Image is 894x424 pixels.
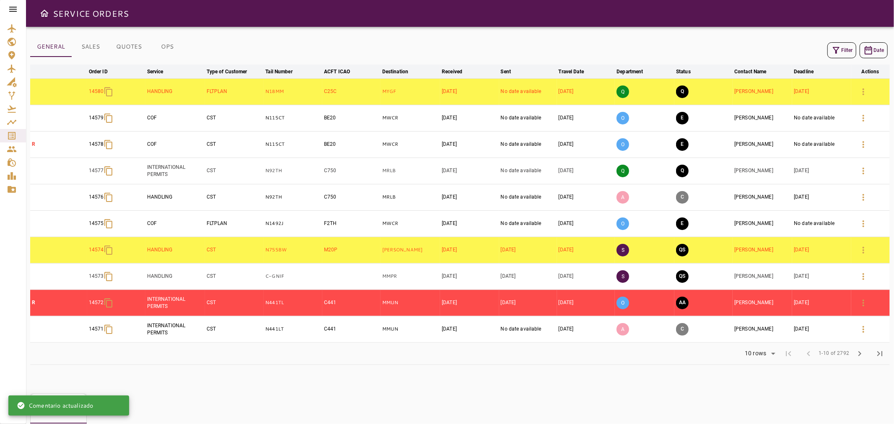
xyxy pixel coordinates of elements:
p: N441LT [265,326,321,333]
button: Details [853,293,873,313]
td: [DATE] [440,237,499,263]
td: [DATE] [557,184,615,210]
td: CST [205,131,264,158]
td: C441 [322,316,381,342]
span: Sent [501,67,522,77]
td: BE20 [322,105,381,131]
button: Details [853,134,873,155]
td: [DATE] [557,158,615,184]
p: C-GNIF [265,273,321,280]
td: HANDLING [145,237,205,263]
button: QUOTING [676,85,689,98]
td: INTERNATIONAL PERMITS [145,290,205,316]
td: [PERSON_NAME] [733,263,792,290]
p: N92TH [265,194,321,201]
td: [DATE] [792,158,851,184]
td: [DATE] [499,237,557,263]
div: Type of Customer [207,67,247,77]
td: C750 [322,158,381,184]
td: No date available [499,78,557,105]
td: [PERSON_NAME] [733,316,792,342]
p: N115CT [265,141,321,148]
td: No date available [792,105,851,131]
td: CST [205,316,264,342]
td: [PERSON_NAME] [733,158,792,184]
td: [DATE] [557,210,615,237]
td: [DATE] [440,210,499,237]
td: CST [205,237,264,263]
span: First Page [778,344,798,364]
p: MYGF [382,88,438,95]
span: Deadline [794,67,824,77]
button: QUOTING [676,165,689,177]
p: O [617,112,629,124]
td: [PERSON_NAME] [733,78,792,105]
td: No date available [499,131,557,158]
td: No date available [499,105,557,131]
button: Details [853,161,873,181]
td: [PERSON_NAME] [733,210,792,237]
td: [DATE] [499,263,557,290]
span: last_page [875,349,885,359]
td: [PERSON_NAME] [733,131,792,158]
p: N92TH [265,167,321,174]
span: Destination [382,67,419,77]
p: R [32,299,86,306]
td: COF [145,131,205,158]
td: INTERNATIONAL PERMITS [145,158,205,184]
p: 14577 [89,167,104,174]
div: ACFT ICAO [324,67,350,77]
p: 14580 [89,88,104,95]
span: Next Page [850,344,870,364]
div: Status [676,67,691,77]
p: MRLB [382,167,438,174]
button: EXECUTION [676,112,689,124]
td: No date available [499,316,557,342]
p: A [617,191,629,204]
td: [DATE] [557,263,615,290]
h6: SERVICE ORDERS [53,7,129,20]
td: BE20 [322,131,381,158]
p: MWCR [382,141,438,148]
td: [DATE] [440,105,499,131]
p: MWCR [382,114,438,122]
p: N441TL [265,299,321,306]
p: Q [617,165,629,177]
div: Travel Date [559,67,584,77]
td: COF [145,105,205,131]
td: C750 [322,184,381,210]
td: No date available [499,184,557,210]
td: [DATE] [440,131,499,158]
td: [PERSON_NAME] [733,184,792,210]
td: COF [145,210,205,237]
p: R [32,141,86,148]
button: AWAITING ASSIGNMENT [676,297,689,309]
button: QUOTE SENT [676,270,689,283]
td: HANDLING [145,184,205,210]
td: [DATE] [557,105,615,131]
p: S [617,270,629,283]
td: [DATE] [440,290,499,316]
p: 14571 [89,326,104,333]
td: CST [205,184,264,210]
div: Deadline [794,67,814,77]
td: C441 [322,290,381,316]
td: HANDLING [145,263,205,290]
td: [DATE] [440,316,499,342]
p: S [617,244,629,256]
p: O [617,138,629,151]
button: Details [853,214,873,234]
span: Last Page [870,344,890,364]
td: CST [205,158,264,184]
div: Tail Number [265,67,292,77]
p: 14578 [89,141,104,148]
p: 14574 [89,246,104,253]
td: CST [205,290,264,316]
td: [DATE] [499,290,557,316]
button: GENERAL [30,37,72,57]
p: O [617,297,629,309]
td: CST [205,263,264,290]
div: 10 rows [743,350,768,357]
div: Order ID [89,67,108,77]
p: R [32,326,86,333]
